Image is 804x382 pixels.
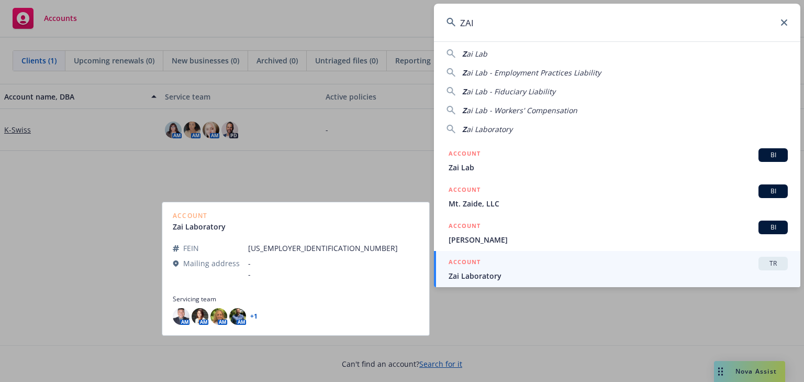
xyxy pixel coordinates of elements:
[449,184,481,197] h5: ACCOUNT
[434,4,800,41] input: Search...
[449,148,481,161] h5: ACCOUNT
[449,162,788,173] span: Zai Lab
[462,105,466,115] span: Z
[763,150,784,160] span: BI
[466,49,487,59] span: ai Lab
[449,257,481,269] h5: ACCOUNT
[434,251,800,287] a: ACCOUNTTRZai Laboratory
[462,68,466,78] span: Z
[462,86,466,96] span: Z
[763,223,784,232] span: BI
[462,49,466,59] span: Z
[434,179,800,215] a: ACCOUNTBIMt. Zaide, LLC
[763,187,784,196] span: BI
[763,259,784,268] span: TR
[449,221,481,233] h5: ACCOUNT
[449,234,788,245] span: [PERSON_NAME]
[449,270,788,281] span: Zai Laboratory
[434,143,800,179] a: ACCOUNTBIZai Lab
[434,215,800,251] a: ACCOUNTBI[PERSON_NAME]
[449,198,788,209] span: Mt. Zaide, LLC
[462,124,466,134] span: Z
[466,86,555,96] span: ai Lab - Fiduciary Liability
[466,124,512,134] span: ai Laboratory
[466,68,601,78] span: ai Lab - Employment Practices Liability
[466,105,577,115] span: ai Lab - Workers' Compensation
